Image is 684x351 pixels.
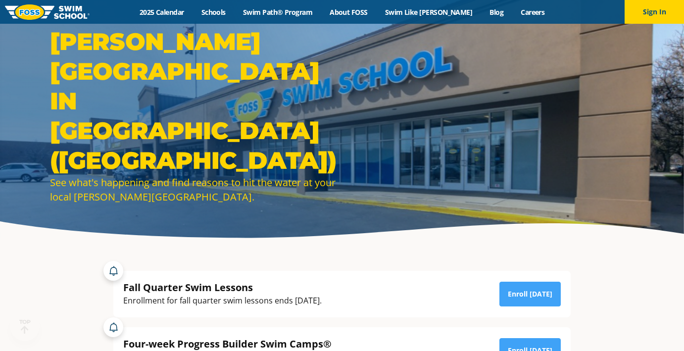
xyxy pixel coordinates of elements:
div: See what's happening and find reasons to hit the water at your local [PERSON_NAME][GEOGRAPHIC_DATA]. [50,175,337,204]
a: Swim Path® Program [234,7,321,17]
div: Enrollment for fall quarter swim lessons ends [DATE]. [123,294,322,307]
a: About FOSS [321,7,377,17]
h1: [PERSON_NAME][GEOGRAPHIC_DATA] in [GEOGRAPHIC_DATA] ([GEOGRAPHIC_DATA]) [50,27,337,175]
img: FOSS Swim School Logo [5,4,90,20]
a: Swim Like [PERSON_NAME] [376,7,481,17]
a: Blog [481,7,512,17]
div: Fall Quarter Swim Lessons [123,281,322,294]
a: 2025 Calendar [131,7,193,17]
div: Four-week Progress Builder Swim Camps® [123,337,482,351]
div: TOP [19,319,31,334]
a: Enroll [DATE] [499,282,561,306]
a: Schools [193,7,234,17]
a: Careers [512,7,553,17]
